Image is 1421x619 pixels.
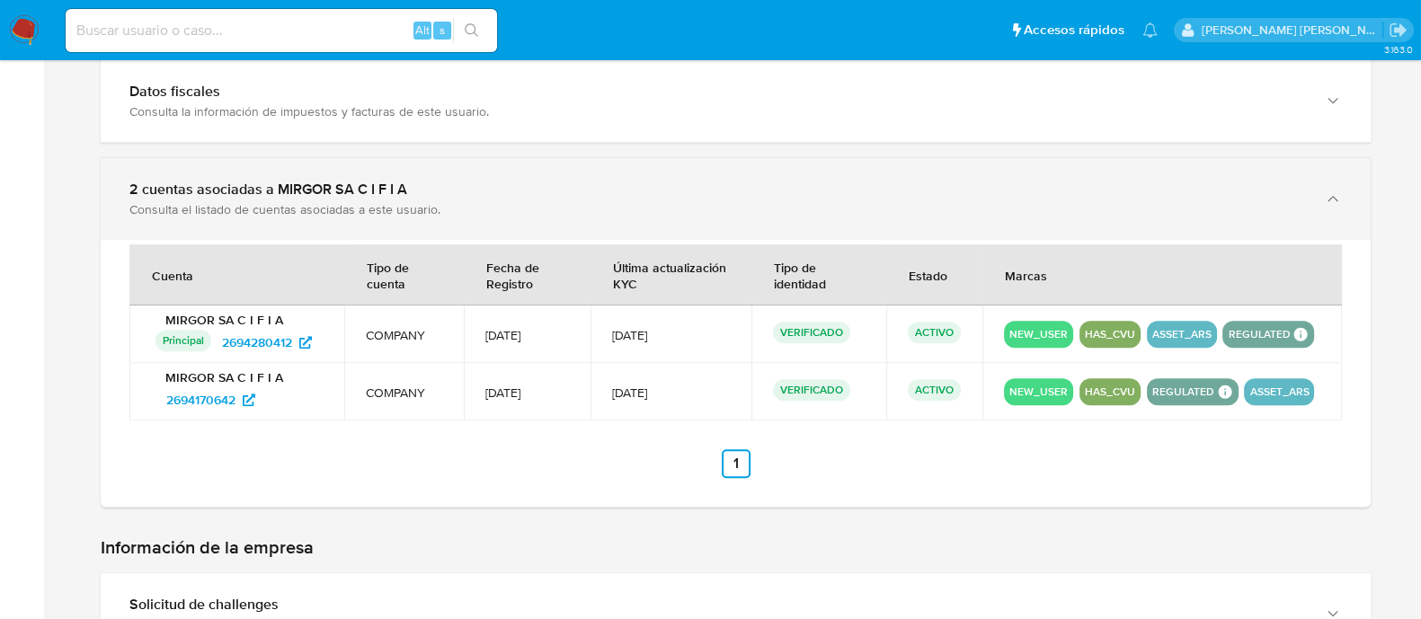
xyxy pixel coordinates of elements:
[1024,21,1124,40] span: Accesos rápidos
[66,19,497,42] input: Buscar usuario o caso...
[415,22,430,39] span: Alt
[1142,22,1158,38] a: Notificaciones
[453,18,490,43] button: search-icon
[1202,22,1383,39] p: emmanuel.vitiello@mercadolibre.com
[440,22,445,39] span: s
[1389,21,1408,40] a: Salir
[1383,42,1412,57] span: 3.163.0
